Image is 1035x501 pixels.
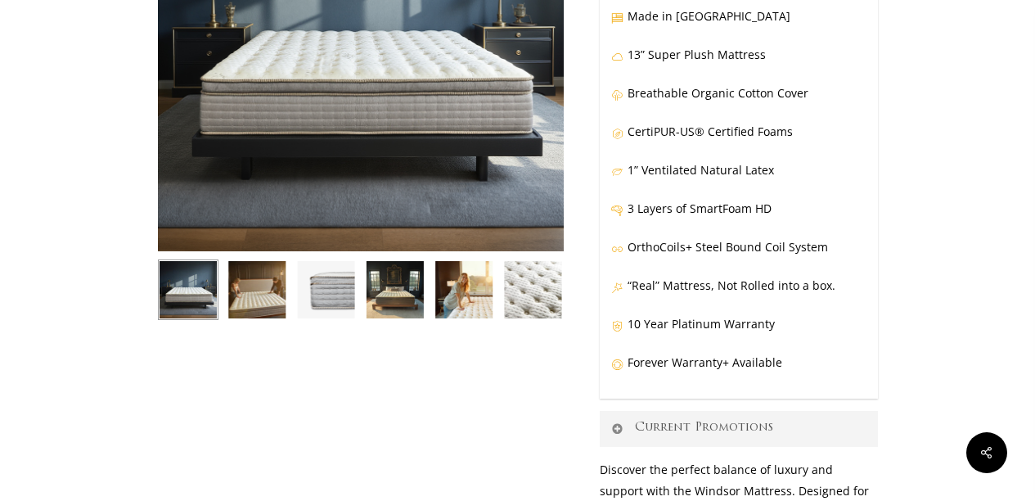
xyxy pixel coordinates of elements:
p: 3 Layers of SmartFoam HD [611,198,866,237]
img: Windsor-Condo-Shoot-Joane-and-eric feel the plush pillow top. [227,260,287,320]
img: Windsor-Side-Profile-HD-Closeup [295,260,356,320]
p: 1” Ventilated Natural Latex [611,160,866,198]
p: OrthoCoils+ Steel Bound Coil System [611,237,866,275]
p: 13” Super Plush Mattress [611,44,866,83]
a: Current Promotions [600,411,878,447]
p: CertiPUR-US® Certified Foams [611,121,866,160]
p: 10 Year Platinum Warranty [611,314,866,352]
img: Windsor In NH Manor [364,260,425,320]
p: “Real” Mattress, Not Rolled into a box. [611,275,866,314]
p: Made in [GEOGRAPHIC_DATA] [611,6,866,44]
p: Forever Warranty+ Available [611,352,866,390]
p: Breathable Organic Cotton Cover [611,83,866,121]
img: Windsor In Studio [158,260,218,320]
